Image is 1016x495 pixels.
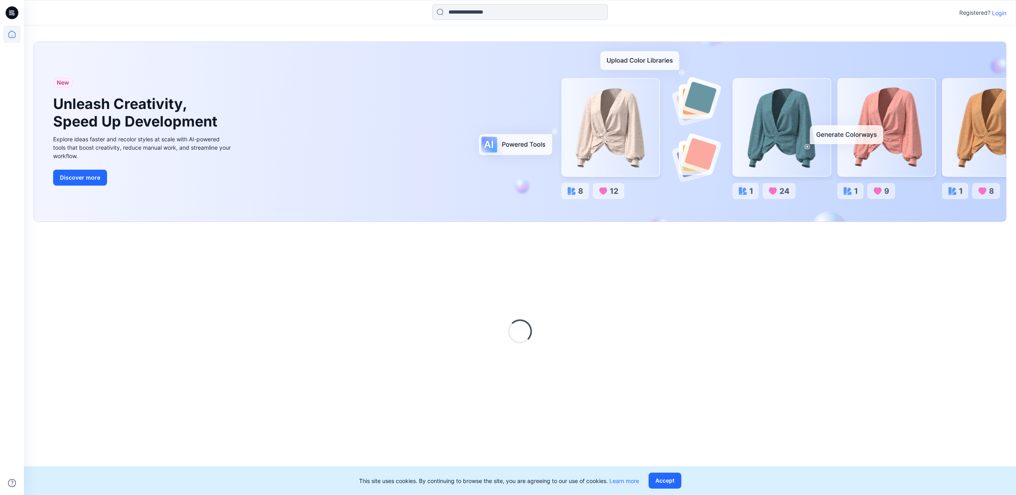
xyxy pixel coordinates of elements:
[959,8,990,18] p: Registered?
[992,9,1006,17] p: Login
[53,170,233,186] a: Discover more
[53,95,221,130] h1: Unleash Creativity, Speed Up Development
[53,170,107,186] button: Discover more
[53,135,233,160] div: Explore ideas faster and recolor styles at scale with AI-powered tools that boost creativity, red...
[359,477,639,485] p: This site uses cookies. By continuing to browse the site, you are agreeing to our use of cookies.
[609,477,639,484] a: Learn more
[57,78,69,87] span: New
[649,473,681,489] button: Accept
